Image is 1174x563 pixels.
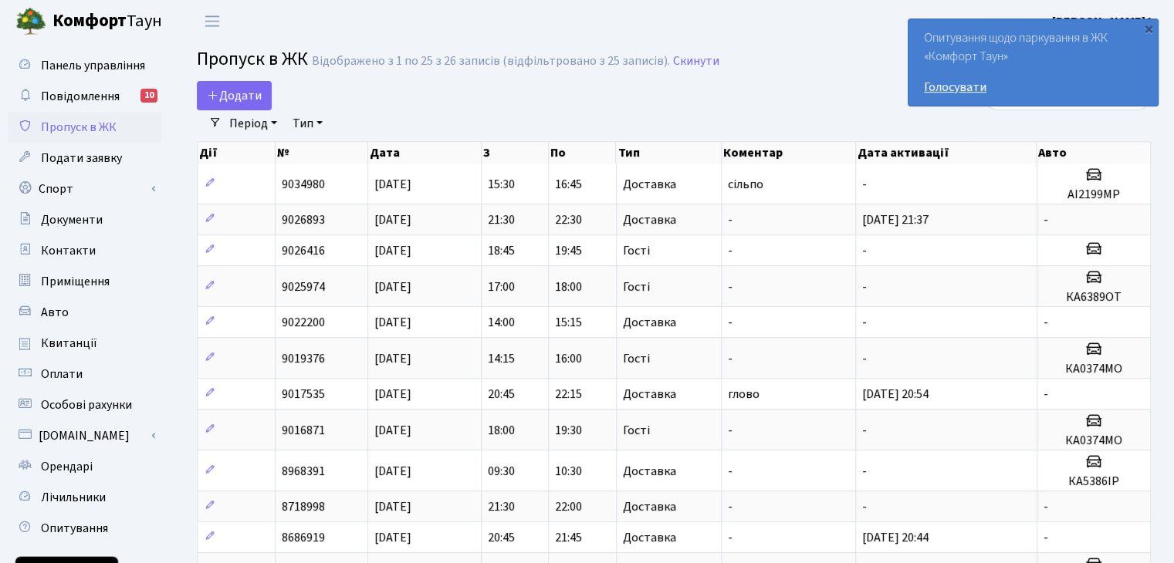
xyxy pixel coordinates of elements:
[728,463,732,480] span: -
[8,420,162,451] a: [DOMAIN_NAME]
[1044,187,1145,202] h5: АІ2199МР
[862,498,867,515] span: -
[276,142,368,164] th: №
[312,54,670,69] div: Відображено з 1 по 25 з 26 записів (відфільтровано з 25 записів).
[41,304,69,321] span: Авто
[286,110,329,137] a: Тип
[623,214,676,226] span: Доставка
[282,242,325,259] span: 9026416
[728,278,732,295] span: -
[41,396,132,413] span: Особові рахунки
[488,278,515,295] span: 17:00
[282,498,325,515] span: 8718998
[41,150,122,167] span: Подати заявку
[728,211,732,228] span: -
[1037,142,1151,164] th: Авто
[623,531,676,544] span: Доставка
[488,463,515,480] span: 09:30
[555,350,582,367] span: 16:00
[8,359,162,389] a: Оплати
[374,278,411,295] span: [DATE]
[488,422,515,439] span: 18:00
[41,366,83,383] span: Оплати
[623,178,676,190] span: Доставка
[8,513,162,544] a: Опитування
[728,176,763,193] span: сільпо
[1044,290,1145,305] h5: КА6389ОТ
[41,57,145,74] span: Панель управління
[728,529,732,546] span: -
[282,211,325,228] span: 9026893
[555,211,582,228] span: 22:30
[41,242,96,259] span: Контакти
[924,78,1142,96] a: Голосувати
[623,244,650,257] span: Гості
[374,242,411,259] span: [DATE]
[8,81,162,112] a: Повідомлення10
[623,465,676,477] span: Доставка
[555,529,582,546] span: 21:45
[1044,529,1048,546] span: -
[1044,362,1145,376] h5: КА0374МО
[555,463,582,480] span: 10:30
[8,389,162,420] a: Особові рахунки
[1052,12,1155,31] a: [PERSON_NAME] І.
[482,142,549,164] th: З
[1044,211,1048,228] span: -
[623,316,676,329] span: Доставка
[282,350,325,367] span: 9019376
[856,142,1037,164] th: Дата активації
[1141,21,1156,36] div: ×
[8,174,162,204] a: Спорт
[8,266,162,297] a: Приміщення
[1044,498,1048,515] span: -
[623,501,676,513] span: Доставка
[41,88,120,105] span: Повідомлення
[623,388,676,400] span: Доставка
[15,6,46,37] img: logo.png
[488,498,515,515] span: 21:30
[52,8,127,33] b: Комфорт
[41,520,108,537] span: Опитування
[555,314,582,331] span: 15:15
[8,297,162,328] a: Авто
[862,529,929,546] span: [DATE] 20:44
[41,458,93,475] span: Орендарі
[8,143,162,174] a: Подати заявку
[488,350,515,367] span: 14:15
[140,89,157,103] div: 10
[862,463,867,480] span: -
[728,422,732,439] span: -
[374,463,411,480] span: [DATE]
[8,451,162,482] a: Орендарі
[1044,474,1145,489] h5: КА5386ІР
[728,314,732,331] span: -
[862,314,867,331] span: -
[193,8,232,34] button: Переключити навігацію
[488,386,515,403] span: 20:45
[223,110,283,137] a: Період
[374,422,411,439] span: [DATE]
[374,211,411,228] span: [DATE]
[862,176,867,193] span: -
[555,422,582,439] span: 19:30
[862,242,867,259] span: -
[368,142,482,164] th: Дата
[555,278,582,295] span: 18:00
[197,81,272,110] a: Додати
[282,386,325,403] span: 9017535
[374,386,411,403] span: [DATE]
[488,242,515,259] span: 18:45
[728,498,732,515] span: -
[41,211,103,228] span: Документи
[52,8,162,35] span: Таун
[488,529,515,546] span: 20:45
[616,142,721,164] th: Тип
[8,50,162,81] a: Панель управління
[488,176,515,193] span: 15:30
[1044,433,1145,448] h5: КА0374МО
[488,314,515,331] span: 14:00
[41,335,97,352] span: Квитанції
[282,463,325,480] span: 8968391
[555,176,582,193] span: 16:45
